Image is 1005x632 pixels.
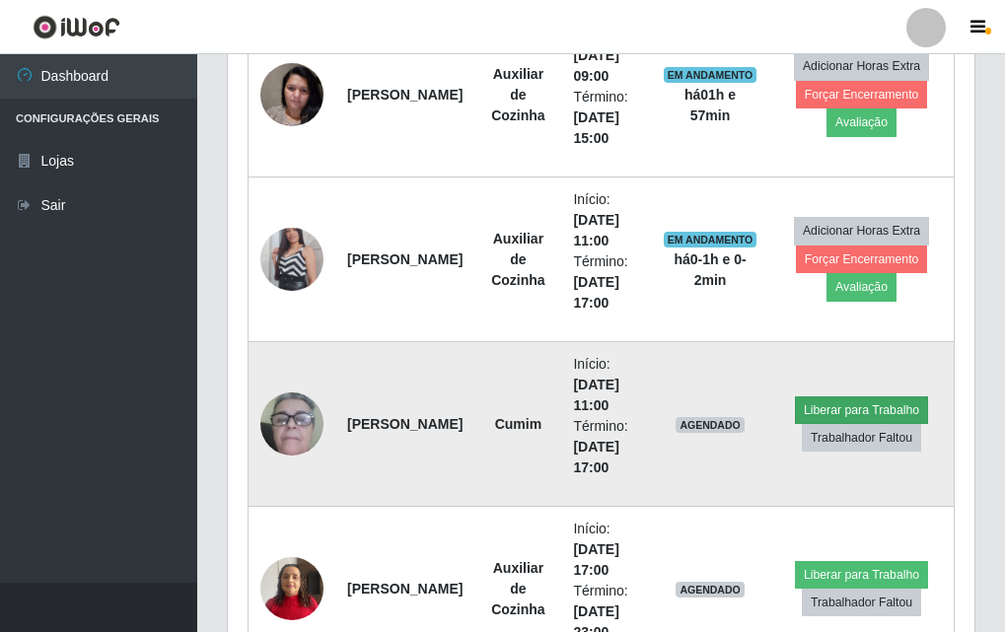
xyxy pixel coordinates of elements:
time: [DATE] 17:00 [573,274,618,311]
time: [DATE] 11:00 [573,212,618,248]
li: Início: [573,519,639,581]
time: [DATE] 11:00 [573,377,618,413]
button: Trabalhador Faltou [802,424,921,452]
button: Avaliação [826,273,897,301]
strong: há 01 h e 57 min [684,87,736,123]
span: EM ANDAMENTO [664,67,757,83]
button: Trabalhador Faltou [802,589,921,616]
img: 1737135977494.jpeg [260,546,323,630]
button: Adicionar Horas Extra [794,52,929,80]
li: Término: [573,251,639,314]
li: Início: [573,25,639,87]
img: 1682608462576.jpeg [260,52,323,136]
time: [DATE] 17:00 [573,541,618,578]
strong: Auxiliar de Cozinha [491,560,544,617]
strong: [PERSON_NAME] [347,87,463,103]
li: Início: [573,354,639,416]
img: 1705182808004.jpeg [260,359,323,489]
img: 1703785575739.jpeg [260,203,323,316]
li: Início: [573,189,639,251]
img: CoreUI Logo [33,15,120,39]
li: Término: [573,416,639,478]
li: Término: [573,87,639,149]
strong: [PERSON_NAME] [347,251,463,267]
strong: [PERSON_NAME] [347,581,463,597]
button: Liberar para Trabalho [795,396,928,424]
button: Forçar Encerramento [796,246,928,273]
time: [DATE] 15:00 [573,109,618,146]
time: [DATE] 17:00 [573,439,618,475]
button: Adicionar Horas Extra [794,217,929,245]
strong: [PERSON_NAME] [347,416,463,432]
button: Forçar Encerramento [796,81,928,108]
span: AGENDADO [676,582,745,597]
strong: Auxiliar de Cozinha [491,231,544,288]
strong: há 0-1 h e 0-2 min [674,251,746,288]
strong: Auxiliar de Cozinha [491,66,544,123]
button: Avaliação [826,108,897,136]
span: EM ANDAMENTO [664,232,757,247]
strong: Cumim [495,416,541,432]
span: AGENDADO [676,417,745,433]
button: Liberar para Trabalho [795,561,928,589]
